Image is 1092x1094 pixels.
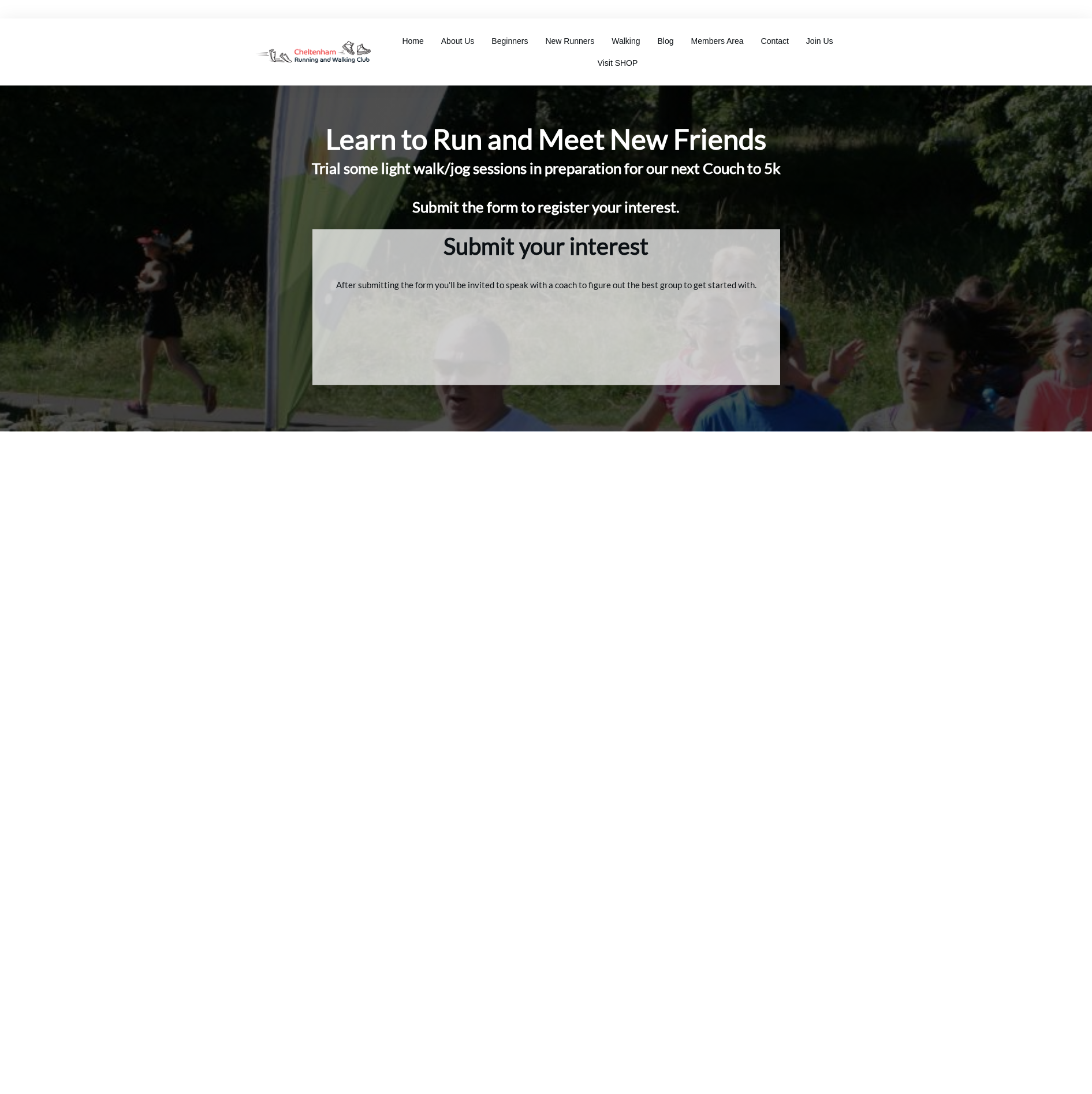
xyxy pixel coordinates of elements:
[312,198,781,217] h1: Submit the form to register your interest.
[598,55,638,71] a: Visit SHOP
[491,33,528,49] a: Beginners
[441,33,475,49] a: About Us
[658,33,674,49] a: Blog
[806,33,833,49] a: Join Us
[312,159,781,178] h1: Trial some light walk/jog sessions in preparation for our next Couch to 5k
[761,33,789,49] a: Contact
[326,121,766,158] h1: Learn to Run and Meet New Friends
[336,277,756,292] p: After submitting the form you'll be invited to speak with a coach to figure out the best group to...
[612,33,640,49] a: Walking
[336,230,756,276] h3: Submit your interest
[246,33,381,72] img: Decathlon
[402,33,423,49] a: Home
[691,33,744,49] a: Members Area
[336,293,756,379] iframe: 1 Beginner Interest Form
[545,33,594,49] a: New Runners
